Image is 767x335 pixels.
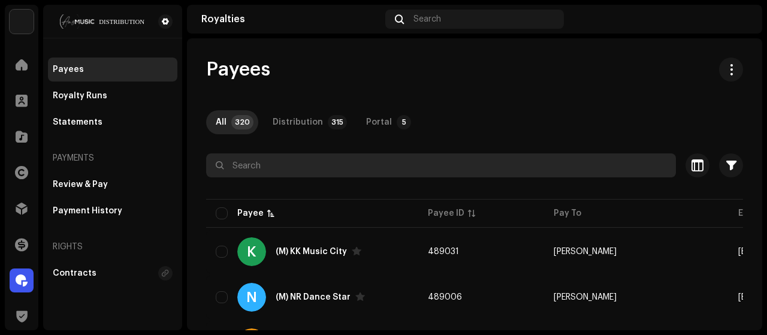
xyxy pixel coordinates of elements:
[276,248,347,256] div: (M) KK Music City
[53,65,84,74] div: Payees
[206,153,676,177] input: Search
[428,207,464,219] div: Payee ID
[328,115,347,129] p-badge: 315
[48,199,177,223] re-m-nav-item: Payment History
[237,237,266,266] div: K
[216,110,227,134] div: All
[48,173,177,197] re-m-nav-item: Review & Pay
[276,293,351,301] div: (M) NR Dance Star
[413,14,441,24] span: Search
[554,293,617,301] span: Nasir Nayan
[428,248,459,256] span: 489031
[48,58,177,82] re-m-nav-item: Payees
[237,283,266,312] div: N
[10,10,34,34] img: bb356b9b-6e90-403f-adc8-c282c7c2e227
[48,84,177,108] re-m-nav-item: Royalty Runs
[428,293,462,301] span: 489006
[48,261,177,285] re-m-nav-item: Contracts
[231,115,253,129] p-badge: 320
[53,91,107,101] div: Royalty Runs
[366,110,392,134] div: Portal
[53,206,122,216] div: Payment History
[48,233,177,261] re-a-nav-header: Rights
[554,248,617,256] span: Khorshed Alom
[53,14,153,29] img: 68a4b677-ce15-481d-9fcd-ad75b8f38328
[729,10,748,29] img: d2dfa519-7ee0-40c3-937f-a0ec5b610b05
[273,110,323,134] div: Distribution
[206,58,270,82] span: Payees
[397,115,411,129] p-badge: 5
[201,14,381,24] div: Royalties
[53,117,102,127] div: Statements
[48,144,177,173] re-a-nav-header: Payments
[53,180,108,189] div: Review & Pay
[53,268,96,278] div: Contracts
[237,207,264,219] div: Payee
[48,110,177,134] re-m-nav-item: Statements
